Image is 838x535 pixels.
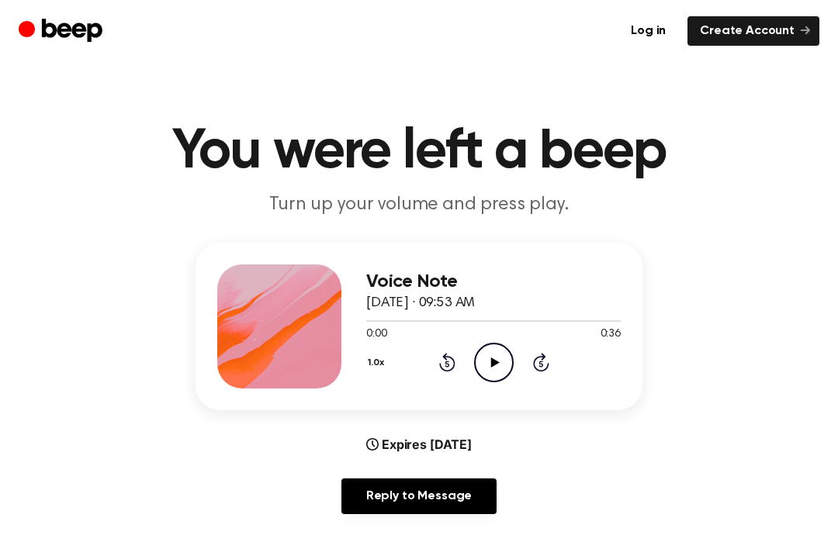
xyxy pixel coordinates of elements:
p: Turn up your volume and press play. [121,192,717,218]
a: Reply to Message [341,478,497,514]
a: Log in [618,16,678,46]
span: 0:00 [366,326,386,343]
a: Beep [19,16,106,47]
a: Create Account [687,16,819,46]
span: 0:36 [601,326,621,343]
h3: Voice Note [366,271,621,292]
div: Expires [DATE] [366,435,472,454]
button: 1.0x [366,350,390,376]
h1: You were left a beep [22,124,816,180]
span: [DATE] · 09:53 AM [366,296,475,310]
